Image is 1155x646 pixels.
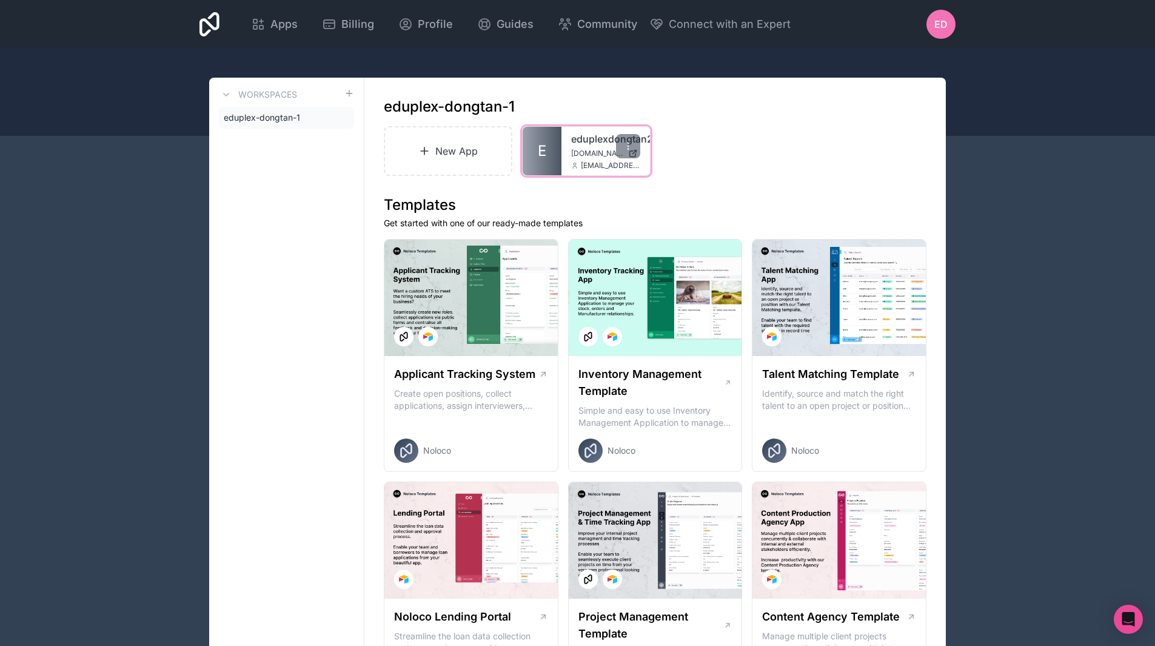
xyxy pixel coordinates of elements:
img: Airtable Logo [608,574,617,584]
h1: Content Agency Template [762,608,900,625]
a: Guides [467,11,543,38]
span: Connect with an Expert [669,16,791,33]
span: Apps [270,16,298,33]
h1: Noloco Lending Portal [394,608,511,625]
a: Profile [389,11,463,38]
p: Identify, source and match the right talent to an open project or position with our Talent Matchi... [762,388,916,412]
span: eduplex-dongtan-1 [224,112,300,124]
h1: Applicant Tracking System [394,366,535,383]
h1: Project Management Template [578,608,723,642]
span: E [538,141,546,161]
p: Create open positions, collect applications, assign interviewers, centralise candidate feedback a... [394,388,548,412]
span: Billing [341,16,374,33]
button: Connect with an Expert [649,16,791,33]
p: Simple and easy to use Inventory Management Application to manage your stock, orders and Manufact... [578,405,732,429]
span: Noloco [608,445,635,457]
img: Airtable Logo [608,332,617,342]
h1: Talent Matching Template [762,366,899,383]
span: [DOMAIN_NAME] [571,149,623,158]
img: Airtable Logo [767,574,777,584]
a: Apps [241,11,307,38]
img: Airtable Logo [423,332,433,342]
span: Noloco [791,445,819,457]
span: [EMAIL_ADDRESS][DOMAIN_NAME] [581,161,640,170]
a: New App [384,126,512,176]
span: Guides [497,16,534,33]
h3: Workspaces [238,89,297,101]
a: eduplex-dongtan-1 [219,107,354,129]
h1: Inventory Management Template [578,366,724,400]
h1: eduplex-dongtan-1 [384,97,515,116]
a: [DOMAIN_NAME] [571,149,640,158]
a: Workspaces [219,87,297,102]
a: eduplexdongtan2 [571,132,640,146]
span: Profile [418,16,453,33]
img: Airtable Logo [767,332,777,342]
span: Community [577,16,637,33]
span: ED [934,17,948,32]
a: E [523,127,561,175]
img: Airtable Logo [399,574,409,584]
span: Noloco [423,445,451,457]
h1: Templates [384,195,926,215]
p: Get started with one of our ready-made templates [384,217,926,229]
a: Community [548,11,647,38]
a: Billing [312,11,384,38]
div: Open Intercom Messenger [1114,605,1143,634]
